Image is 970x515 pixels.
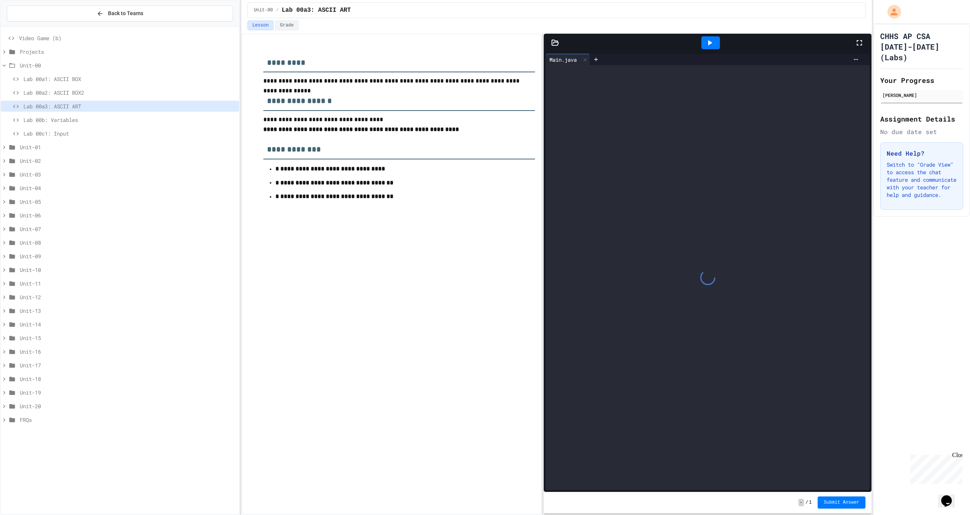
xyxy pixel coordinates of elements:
[20,143,236,151] span: Unit-01
[887,149,957,158] h3: Need Help?
[907,452,962,484] iframe: chat widget
[3,3,52,48] div: Chat with us now!Close
[20,320,236,328] span: Unit-14
[247,20,274,30] button: Lesson
[20,61,236,69] span: Unit-00
[818,496,865,509] button: Submit Answer
[23,130,236,137] span: Lab 00c1: Input
[809,499,812,506] span: 1
[20,361,236,369] span: Unit-17
[20,170,236,178] span: Unit-03
[880,75,963,86] h2: Your Progress
[882,92,961,98] div: [PERSON_NAME]
[880,127,963,136] div: No due date set
[108,9,143,17] span: Back to Teams
[20,225,236,233] span: Unit-07
[20,293,236,301] span: Unit-12
[880,114,963,124] h2: Assignment Details
[23,102,236,110] span: Lab 00a3: ASCII ART
[20,48,236,56] span: Projects
[20,402,236,410] span: Unit-20
[20,239,236,247] span: Unit-08
[887,161,957,199] p: Switch to "Grade View" to access the chat feature and communicate with your teacher for help and ...
[546,54,590,65] div: Main.java
[880,31,963,62] h1: CHHS AP CSA [DATE]-[DATE] (Labs)
[20,375,236,383] span: Unit-18
[20,266,236,274] span: Unit-10
[20,389,236,396] span: Unit-19
[20,157,236,165] span: Unit-02
[20,279,236,287] span: Unit-11
[23,89,236,97] span: Lab 00a2: ASCII BOX2
[20,252,236,260] span: Unit-09
[20,198,236,206] span: Unit-05
[20,307,236,315] span: Unit-13
[7,5,233,22] button: Back to Teams
[824,499,859,506] span: Submit Answer
[23,75,236,83] span: Lab 00a1: ASCII BOX
[20,348,236,356] span: Unit-16
[20,334,236,342] span: Unit-15
[798,499,804,506] span: -
[276,7,278,13] span: /
[806,499,808,506] span: /
[546,56,580,64] div: Main.java
[254,7,273,13] span: Unit-00
[938,485,962,507] iframe: chat widget
[20,416,236,424] span: FRQs
[282,6,351,15] span: Lab 00a3: ASCII ART
[20,211,236,219] span: Unit-06
[19,34,236,42] span: Video Game (b)
[20,184,236,192] span: Unit-04
[275,20,299,30] button: Grade
[879,3,903,20] div: My Account
[23,116,236,124] span: Lab 00b: Variables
